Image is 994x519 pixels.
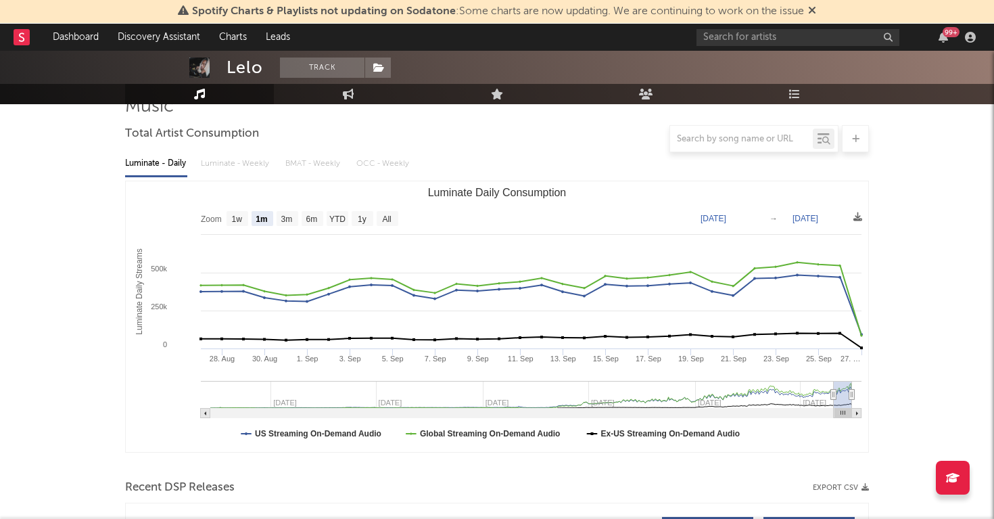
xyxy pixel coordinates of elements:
text: 250k [151,302,167,311]
text: Zoom [201,215,222,224]
text: → [770,214,778,223]
span: Recent DSP Releases [125,480,235,496]
text: 23. Sep [763,355,789,363]
span: : Some charts are now updating. We are continuing to work on the issue [192,6,804,17]
text: 500k [151,265,167,273]
text: Luminate Daily Streams [135,248,144,334]
text: 1. Sep [297,355,318,363]
text: 1m [256,215,267,224]
a: Charts [210,24,256,51]
button: 99+ [939,32,948,43]
text: 15. Sep [593,355,619,363]
div: Luminate - Daily [125,152,187,175]
input: Search by song name or URL [670,134,813,145]
text: 17. Sep [636,355,661,363]
text: 3m [281,215,293,224]
div: Lelo [227,58,263,78]
text: Global Streaming On-Demand Audio [420,429,561,438]
text: [DATE] [701,214,726,223]
text: 27. … [841,355,860,363]
text: 30. Aug [252,355,277,363]
text: 6m [306,215,318,224]
text: All [382,215,391,224]
text: 28. Aug [210,355,235,363]
text: 21. Sep [721,355,747,363]
span: Dismiss [808,6,816,17]
text: 11. Sep [508,355,534,363]
text: 3. Sep [339,355,361,363]
button: Track [280,58,364,78]
a: Discovery Assistant [108,24,210,51]
span: Music [125,99,174,115]
text: 9. Sep [467,355,489,363]
text: 13. Sep [550,355,576,363]
text: 19. Sep [678,355,704,363]
text: YTD [329,215,346,224]
text: 1y [358,215,366,224]
a: Leads [256,24,300,51]
text: 5. Sep [382,355,404,363]
text: 7. Sep [425,355,446,363]
span: Spotify Charts & Playlists not updating on Sodatone [192,6,456,17]
text: Luminate Daily Consumption [428,187,567,198]
text: 25. Sep [806,355,832,363]
a: Dashboard [43,24,108,51]
div: 99 + [943,27,960,37]
svg: Luminate Daily Consumption [126,181,868,452]
text: 0 [163,340,167,348]
text: [DATE] [792,214,818,223]
text: Ex-US Streaming On-Demand Audio [601,429,740,438]
text: US Streaming On-Demand Audio [255,429,381,438]
input: Search for artists [696,29,899,46]
button: Export CSV [813,484,869,492]
text: 1w [232,215,243,224]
